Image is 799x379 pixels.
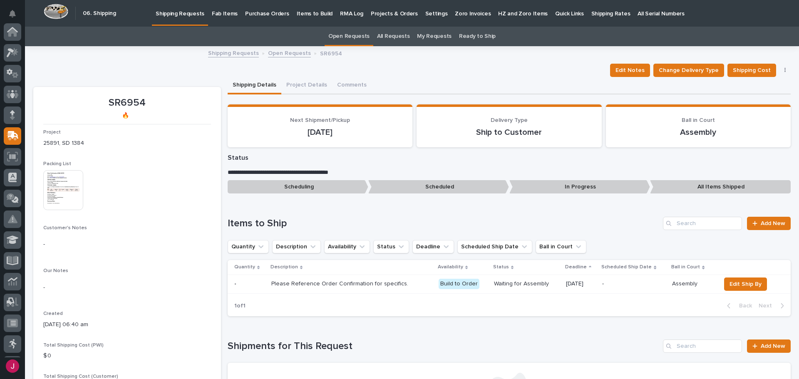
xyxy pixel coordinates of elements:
[724,277,767,291] button: Edit Ship By
[671,263,700,272] p: Ball in Court
[43,320,211,329] p: [DATE] 06:40 am
[328,27,370,46] a: Open Requests
[43,374,118,379] span: Total Shipping Cost (Customer)
[509,180,650,194] p: In Progress
[43,283,211,292] p: -
[727,64,776,77] button: Shipping Cost
[270,263,298,272] p: Description
[43,225,87,230] span: Customer's Notes
[373,240,409,253] button: Status
[493,263,509,272] p: Status
[491,117,528,123] span: Delivery Type
[601,263,652,272] p: Scheduled Ship Date
[457,240,532,253] button: Scheduled Ship Date
[43,130,61,135] span: Project
[566,280,596,287] p: [DATE]
[268,48,311,57] a: Open Requests
[602,280,665,287] p: -
[320,48,342,57] p: SR6954
[615,65,645,75] span: Edit Notes
[10,10,21,23] div: Notifications
[43,268,68,273] span: Our Notes
[682,117,715,123] span: Ball in Court
[438,263,463,272] p: Availability
[672,280,714,287] p: Assembly
[228,77,281,94] button: Shipping Details
[332,77,372,94] button: Comments
[616,127,781,137] p: Assembly
[228,296,252,316] p: 1 of 1
[377,27,409,46] a: All Requests
[43,161,71,166] span: Packing List
[439,279,479,289] div: Build to Order
[659,65,719,75] span: Change Delivery Type
[730,279,762,289] span: Edit Ship By
[747,217,791,230] a: Add New
[747,339,791,353] a: Add New
[536,240,586,253] button: Ball in Court
[228,154,791,162] p: Status
[281,77,332,94] button: Project Details
[663,339,742,353] input: Search
[43,112,208,119] p: 🔥
[610,64,650,77] button: Edit Notes
[565,263,587,272] p: Deadline
[43,97,211,109] p: SR6954
[43,139,211,148] p: 25891, SD 1384
[228,218,660,230] h1: Items to Ship
[290,117,350,123] span: Next Shipment/Pickup
[368,180,509,194] p: Scheduled
[4,5,21,22] button: Notifications
[761,220,785,226] span: Add New
[650,180,791,194] p: All Items Shipped
[228,340,660,352] h1: Shipments for This Request
[208,48,259,57] a: Shipping Requests
[43,352,211,360] p: $ 0
[228,275,791,293] tr: -- Please Reference Order Confirmation for specifics.Build to OrderWaiting for Assembly[DATE]-Ass...
[271,280,417,287] p: Please Reference Order Confirmation for specifics.
[228,240,269,253] button: Quantity
[43,343,104,348] span: Total Shipping Cost (PWI)
[234,279,238,287] p: -
[412,240,454,253] button: Deadline
[44,4,68,19] img: Workspace Logo
[755,302,791,310] button: Next
[663,217,742,230] input: Search
[761,343,785,349] span: Add New
[734,302,752,310] span: Back
[43,311,63,316] span: Created
[4,357,21,375] button: users-avatar
[417,27,452,46] a: My Requests
[238,127,402,137] p: [DATE]
[653,64,724,77] button: Change Delivery Type
[459,27,496,46] a: Ready to Ship
[228,180,368,194] p: Scheduling
[272,240,321,253] button: Description
[83,10,116,17] h2: 06. Shipping
[759,302,777,310] span: Next
[494,280,559,287] p: Waiting for Assembly
[733,65,771,75] span: Shipping Cost
[720,302,755,310] button: Back
[427,127,591,137] p: Ship to Customer
[324,240,370,253] button: Availability
[234,263,255,272] p: Quantity
[43,240,211,249] p: -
